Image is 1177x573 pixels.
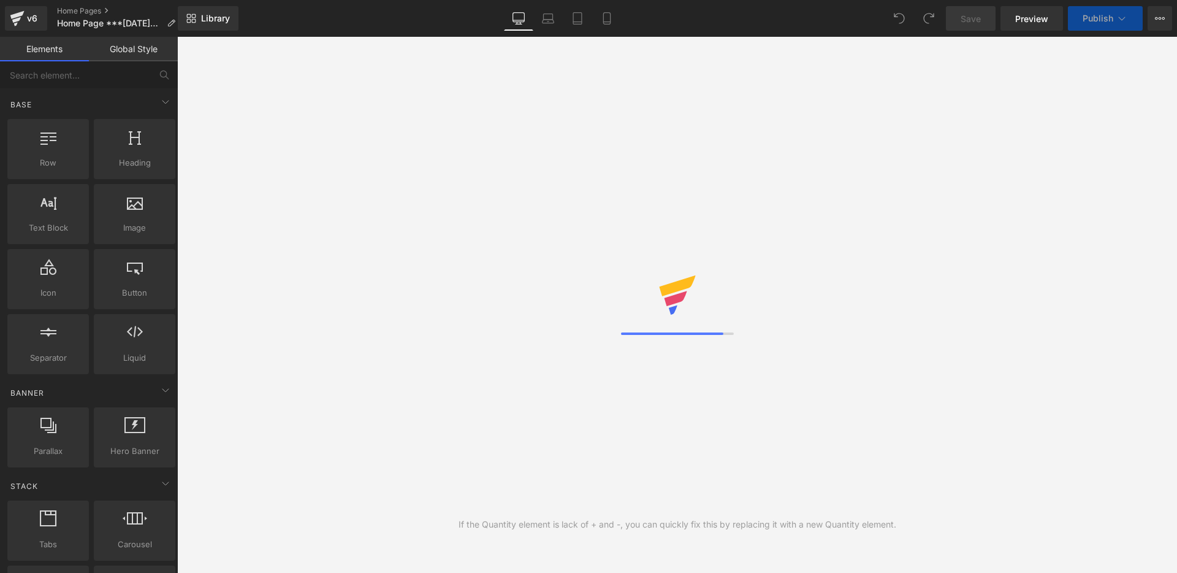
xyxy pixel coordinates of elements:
button: Redo [916,6,941,31]
a: Preview [1000,6,1063,31]
span: Heading [97,156,172,169]
span: Library [201,13,230,24]
a: Tablet [563,6,592,31]
span: Text Block [11,221,85,234]
span: Image [97,221,172,234]
span: Icon [11,286,85,299]
span: Preview [1015,12,1048,25]
a: Laptop [533,6,563,31]
a: v6 [5,6,47,31]
span: Parallax [11,445,85,458]
span: Tabs [11,538,85,551]
button: Undo [887,6,912,31]
a: Global Style [89,37,178,61]
span: Button [97,286,172,299]
div: If the Quantity element is lack of + and -, you can quickly fix this by replacing it with a new Q... [459,518,896,531]
span: Hero Banner [97,445,172,458]
button: More [1148,6,1172,31]
span: Banner [9,387,45,399]
a: Desktop [504,6,533,31]
a: Mobile [592,6,622,31]
a: New Library [178,6,238,31]
a: Home Pages [57,6,185,16]
span: Save [961,12,981,25]
span: Publish [1083,13,1113,23]
span: Row [11,156,85,169]
span: Liquid [97,352,172,364]
div: v6 [25,10,40,26]
span: Stack [9,480,39,492]
span: Base [9,99,33,110]
button: Publish [1068,6,1143,31]
span: Carousel [97,538,172,551]
span: Separator [11,352,85,364]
